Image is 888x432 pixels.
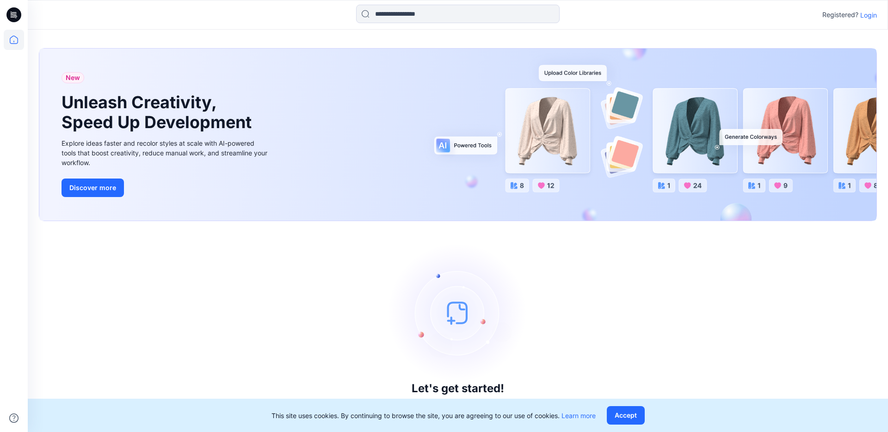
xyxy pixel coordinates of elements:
p: This site uses cookies. By continuing to browse the site, you are agreeing to our use of cookies. [271,411,596,420]
a: Learn more [561,412,596,420]
div: Explore ideas faster and recolor styles at scale with AI-powered tools that boost creativity, red... [62,138,270,167]
p: Registered? [822,9,858,20]
button: Accept [607,406,645,425]
h1: Unleash Creativity, Speed Up Development [62,93,256,132]
p: Login [860,10,877,20]
span: New [66,72,80,83]
img: empty-state-image.svg [388,243,527,382]
h3: Let's get started! [412,382,504,395]
button: Discover more [62,179,124,197]
a: Discover more [62,179,270,197]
